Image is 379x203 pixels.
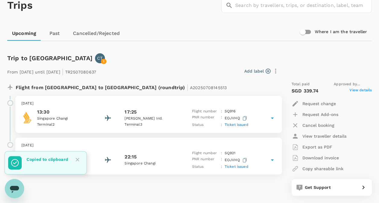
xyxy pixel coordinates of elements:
[37,116,91,122] p: Singapore Changi
[334,81,372,87] span: Approved by
[292,131,346,142] button: View traveller details
[21,142,276,148] p: [DATE]
[221,156,222,164] p: :
[244,68,270,74] button: Add label
[292,109,338,120] button: Request Add-ons
[292,152,339,163] button: Download invoice
[21,111,33,123] img: Singapore Airlines
[21,101,276,107] p: [DATE]
[302,101,336,107] p: Request change
[73,155,82,164] button: Close
[302,144,332,150] p: Export as PDF
[192,122,218,128] p: Status
[5,179,24,198] iframe: Button to launch messaging window
[221,150,222,156] p: :
[125,153,137,161] p: 22:15
[292,120,334,131] button: Cancel booking
[16,81,227,92] p: Flight from [GEOGRAPHIC_DATA] to [GEOGRAPHIC_DATA] (roundtrip)
[221,108,222,114] p: :
[292,163,343,174] button: Copy shareable link
[292,87,319,95] p: SGD 339.74
[192,156,218,164] p: PNR number
[7,53,93,63] h6: Trip to [GEOGRAPHIC_DATA]
[302,133,346,139] p: View traveller details
[192,114,218,122] p: PNR number
[37,150,91,158] p: 18:30
[192,164,218,170] p: Status
[314,29,367,35] h6: Where I am the traveller
[68,26,125,41] a: Cancelled/Rejected
[302,111,338,117] p: Request Add-ons
[125,108,137,116] p: 17:25
[37,122,91,128] p: Terminal 2
[225,108,236,114] p: SQ 916
[225,156,248,164] p: EOJVHQ
[7,66,96,77] p: From [DATE] until [DATE] TR2507080637
[97,55,103,61] p: CT
[186,83,188,92] span: |
[192,108,218,114] p: Flight number
[190,85,227,90] span: A20250708145513
[221,164,222,170] p: :
[302,122,334,128] p: Cancel booking
[225,114,248,122] p: EOJVHQ
[7,26,41,41] a: Upcoming
[125,122,179,128] p: Terminal 3
[305,185,331,190] span: Get Support
[302,155,339,161] p: Download invoice
[225,164,248,169] span: Ticket issued
[349,87,372,95] span: View details
[302,166,343,172] p: Copy shareable link
[221,122,222,128] p: :
[27,156,68,162] p: Copied to clipboard
[192,150,218,156] p: Flight number
[292,81,310,87] span: Total paid
[125,116,179,122] p: [PERSON_NAME] Intl
[292,98,336,109] button: Request change
[221,114,222,122] p: :
[225,150,236,156] p: SQ 921
[41,26,68,41] a: Past
[292,142,332,152] button: Export as PDF
[62,67,64,76] span: |
[37,108,91,116] p: 13:30
[225,123,248,127] span: Ticket issued
[125,161,179,167] p: Singapore Changi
